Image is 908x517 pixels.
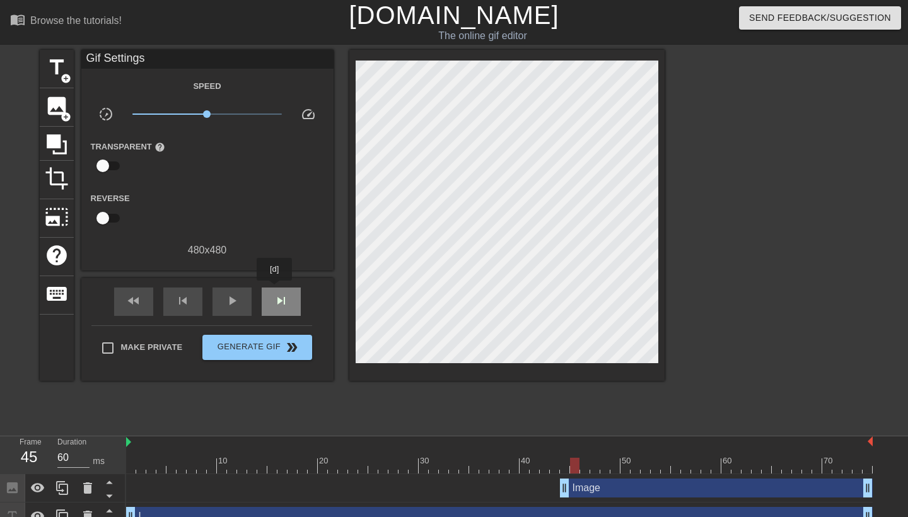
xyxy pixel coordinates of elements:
[824,455,835,467] div: 70
[224,293,240,308] span: play_arrow
[121,341,183,354] span: Make Private
[61,112,71,122] span: add_circle
[45,205,69,229] span: photo_size_select_large
[98,107,113,122] span: slow_motion_video
[301,107,316,122] span: speed
[749,10,891,26] span: Send Feedback/Suggestion
[61,73,71,84] span: add_circle
[57,439,86,446] label: Duration
[45,166,69,190] span: crop
[861,482,874,494] span: drag_handle
[91,192,130,205] label: Reverse
[175,293,190,308] span: skip_previous
[622,455,633,467] div: 50
[319,455,330,467] div: 20
[45,94,69,118] span: image
[193,80,221,93] label: Speed
[81,50,334,69] div: Gif Settings
[274,293,289,308] span: skip_next
[30,15,122,26] div: Browse the tutorials!
[284,340,300,355] span: double_arrow
[20,446,38,468] div: 45
[154,142,165,153] span: help
[309,28,656,44] div: The online gif editor
[558,482,571,494] span: drag_handle
[45,282,69,306] span: keyboard
[207,340,306,355] span: Generate Gif
[126,293,141,308] span: fast_rewind
[93,455,105,468] div: ms
[91,141,165,153] label: Transparent
[420,455,431,467] div: 30
[202,335,311,360] button: Generate Gif
[45,243,69,267] span: help
[723,455,734,467] div: 60
[45,55,69,79] span: title
[10,12,122,32] a: Browse the tutorials!
[81,243,334,258] div: 480 x 480
[349,1,559,29] a: [DOMAIN_NAME]
[521,455,532,467] div: 40
[868,436,873,446] img: bound-end.png
[10,12,25,27] span: menu_book
[218,455,230,467] div: 10
[739,6,901,30] button: Send Feedback/Suggestion
[10,436,48,473] div: Frame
